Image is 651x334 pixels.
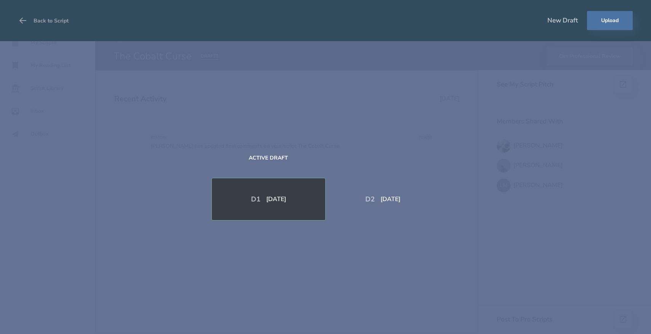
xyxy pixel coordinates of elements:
[266,196,286,202] div: [DATE]
[547,16,578,25] div: New Draft
[587,11,633,30] button: Upload
[381,196,400,202] div: [DATE]
[326,178,440,221] div: D2[DATE]
[251,195,266,203] div: D 1
[365,195,381,203] div: D 2
[18,10,69,31] button: Back to Script
[211,178,326,221] div: D1[DATE]
[249,155,288,178] div: Active Draft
